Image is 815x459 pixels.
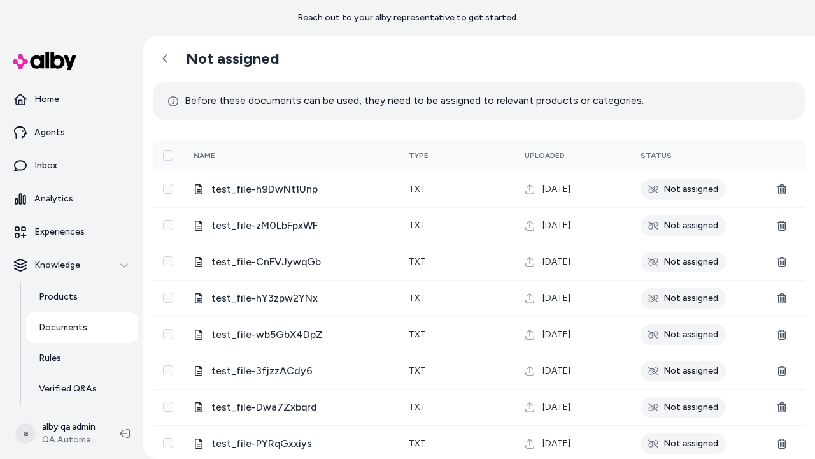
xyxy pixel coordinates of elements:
[409,365,426,376] span: txt
[26,343,138,374] a: Rules
[39,382,97,395] p: Verified Q&As
[39,291,78,303] p: Products
[542,328,570,341] span: [DATE]
[409,184,426,194] span: txt
[34,159,57,172] p: Inbox
[409,329,426,340] span: txt
[5,84,138,115] a: Home
[641,361,726,381] div: Not assigned
[542,219,570,232] span: [DATE]
[194,291,388,306] div: test_file-hY3zpw2YNx.txt
[163,365,173,375] button: Select row
[5,117,138,148] a: Agents
[542,183,570,196] span: [DATE]
[163,438,173,448] button: Select row
[194,327,388,342] div: test_file-wb5GbX4DpZ.txt
[42,433,99,446] span: QA Automation 1
[5,150,138,181] a: Inbox
[26,312,138,343] a: Documents
[5,250,138,280] button: Knowledge
[542,365,570,377] span: [DATE]
[186,49,280,68] h2: Not assigned
[211,363,388,379] span: test_file-3fjzzACdy6
[409,220,426,231] span: txt
[194,150,289,161] div: Name
[34,126,65,139] p: Agents
[211,182,388,197] span: test_file-h9DwNt1Unp
[163,329,173,339] button: Select row
[194,436,388,451] div: test_file-PYRqGxxiys.txt
[409,293,426,303] span: txt
[297,11,518,24] p: Reach out to your alby representative to get started.
[194,254,388,270] div: test_file-CnFVJywqGb.txt
[641,324,726,345] div: Not assigned
[211,254,388,270] span: test_file-CnFVJywqGb
[211,327,388,342] span: test_file-wb5GbX4DpZ
[39,321,87,334] p: Documents
[8,413,110,454] button: aalby qa adminQA Automation 1
[211,400,388,415] span: test_file-Dwa7Zxbqrd
[5,184,138,214] a: Analytics
[542,401,570,414] span: [DATE]
[163,256,173,266] button: Select row
[211,291,388,306] span: test_file-hY3zpw2YNx
[641,433,726,454] div: Not assigned
[34,226,85,238] p: Experiences
[13,52,76,70] img: alby Logo
[211,218,388,233] span: test_file-zM0LbFpxWF
[409,438,426,449] span: txt
[641,252,726,272] div: Not assigned
[5,217,138,247] a: Experiences
[34,259,80,272] p: Knowledge
[168,92,644,110] p: Before these documents can be used, they need to be assigned to relevant products or categories.
[641,215,726,236] div: Not assigned
[34,193,73,205] p: Analytics
[409,256,426,267] span: txt
[542,437,570,450] span: [DATE]
[194,182,388,197] div: test_file-h9DwNt1Unp.txt
[409,402,426,412] span: txt
[163,220,173,230] button: Select row
[409,151,429,160] span: Type
[641,179,726,200] div: Not assigned
[163,402,173,412] button: Select row
[211,436,388,451] span: test_file-PYRqGxxiys
[194,400,388,415] div: test_file-Dwa7Zxbqrd.txt
[525,151,565,160] span: Uploaded
[39,352,61,365] p: Rules
[542,292,570,305] span: [DATE]
[542,256,570,268] span: [DATE]
[26,282,138,312] a: Products
[15,423,36,444] span: a
[641,397,726,418] div: Not assigned
[194,218,388,233] div: test_file-zM0LbFpxWF.txt
[641,151,672,160] span: Status
[194,363,388,379] div: test_file-3fjzzACdy6.txt
[163,293,173,303] button: Select row
[641,288,726,309] div: Not assigned
[163,184,173,194] button: Select row
[163,150,173,161] button: Select all
[34,93,59,106] p: Home
[42,421,99,433] p: alby qa admin
[26,374,138,404] a: Verified Q&As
